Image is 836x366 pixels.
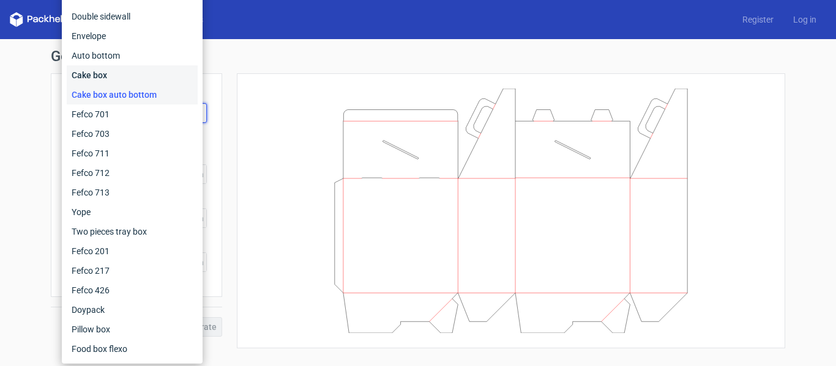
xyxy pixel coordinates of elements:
[67,241,198,261] div: Fefco 201
[67,222,198,241] div: Two pieces tray box
[67,261,198,280] div: Fefco 217
[67,320,198,339] div: Pillow box
[67,202,198,222] div: Yope
[67,7,198,26] div: Double sidewall
[67,163,198,183] div: Fefco 712
[783,13,826,26] a: Log in
[67,104,198,124] div: Fefco 701
[67,26,198,46] div: Envelope
[67,85,198,104] div: Cake box auto bottom
[51,49,785,64] h1: Generate new dieline
[67,65,198,85] div: Cake box
[67,183,198,202] div: Fefco 713
[67,280,198,300] div: Fefco 426
[733,13,783,26] a: Register
[67,144,198,163] div: Fefco 711
[67,339,198,359] div: Food box flexo
[67,46,198,65] div: Auto bottom
[67,300,198,320] div: Doypack
[67,124,198,144] div: Fefco 703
